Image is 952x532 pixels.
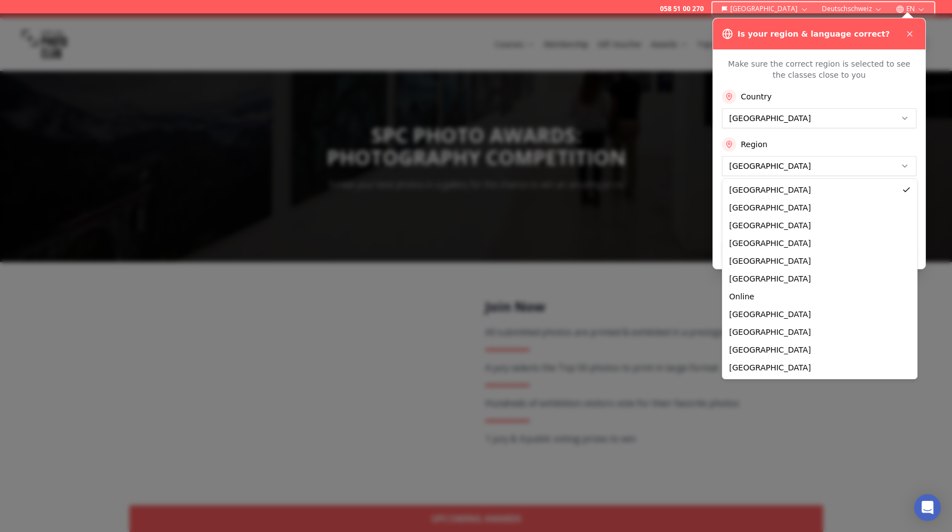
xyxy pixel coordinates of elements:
[729,185,811,194] span: [GEOGRAPHIC_DATA]
[729,274,811,283] span: [GEOGRAPHIC_DATA]
[729,221,811,230] span: [GEOGRAPHIC_DATA]
[729,239,811,248] span: [GEOGRAPHIC_DATA]
[729,328,811,337] span: [GEOGRAPHIC_DATA]
[729,292,754,301] span: Online
[729,310,811,319] span: [GEOGRAPHIC_DATA]
[729,203,811,212] span: [GEOGRAPHIC_DATA]
[729,345,811,354] span: [GEOGRAPHIC_DATA]
[729,257,811,265] span: [GEOGRAPHIC_DATA]
[729,363,811,372] span: [GEOGRAPHIC_DATA]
